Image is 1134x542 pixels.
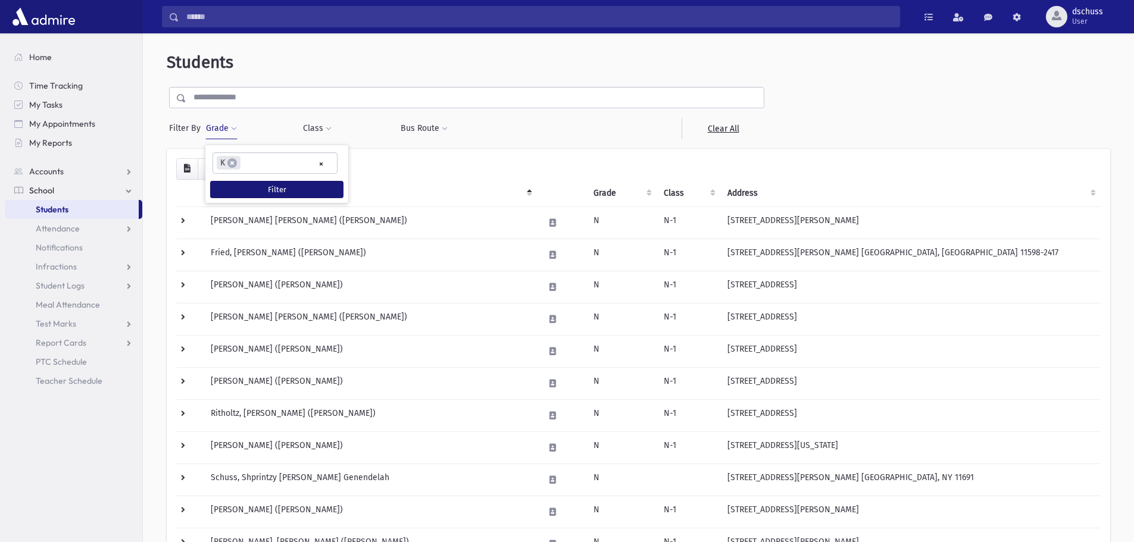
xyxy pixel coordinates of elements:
[657,335,720,367] td: N-1
[720,206,1101,239] td: [STREET_ADDRESS][PERSON_NAME]
[5,314,142,333] a: Test Marks
[720,496,1101,528] td: [STREET_ADDRESS][PERSON_NAME]
[217,156,240,170] li: K
[5,276,142,295] a: Student Logs
[720,335,1101,367] td: [STREET_ADDRESS]
[204,335,537,367] td: [PERSON_NAME] ([PERSON_NAME])
[204,431,537,463] td: [PERSON_NAME] ([PERSON_NAME])
[36,242,83,253] span: Notifications
[179,6,899,27] input: Search
[210,181,343,198] button: Filter
[682,118,764,139] a: Clear All
[10,5,78,29] img: AdmirePro
[586,431,657,463] td: N
[36,204,68,215] span: Students
[5,371,142,390] a: Teacher Schedule
[720,399,1101,431] td: [STREET_ADDRESS]
[5,95,142,114] a: My Tasks
[5,352,142,371] a: PTC Schedule
[227,158,237,168] span: ×
[204,399,537,431] td: Ritholtz, [PERSON_NAME] ([PERSON_NAME])
[720,303,1101,335] td: [STREET_ADDRESS]
[204,180,537,207] th: Student: activate to sort column descending
[176,158,198,180] button: CSV
[720,431,1101,463] td: [STREET_ADDRESS][US_STATE]
[29,185,54,196] span: School
[400,118,448,139] button: Bus Route
[657,180,720,207] th: Class: activate to sort column ascending
[5,162,142,181] a: Accounts
[1072,17,1103,26] span: User
[36,223,80,234] span: Attendance
[657,496,720,528] td: N-1
[36,337,86,348] span: Report Cards
[657,271,720,303] td: N-1
[29,166,64,177] span: Accounts
[302,118,332,139] button: Class
[586,463,657,496] td: N
[5,219,142,238] a: Attendance
[720,180,1101,207] th: Address: activate to sort column ascending
[36,261,77,272] span: Infractions
[167,52,233,72] span: Students
[657,206,720,239] td: N-1
[5,257,142,276] a: Infractions
[5,295,142,314] a: Meal Attendance
[586,367,657,399] td: N
[318,157,324,171] span: Remove all items
[204,496,537,528] td: [PERSON_NAME] ([PERSON_NAME])
[36,299,100,310] span: Meal Attendance
[657,431,720,463] td: N-1
[5,48,142,67] a: Home
[586,239,657,271] td: N
[1072,7,1103,17] span: dschuss
[657,399,720,431] td: N-1
[586,335,657,367] td: N
[36,375,102,386] span: Teacher Schedule
[205,118,238,139] button: Grade
[36,318,76,329] span: Test Marks
[5,200,139,219] a: Students
[5,333,142,352] a: Report Cards
[29,118,95,129] span: My Appointments
[36,280,85,291] span: Student Logs
[5,76,142,95] a: Time Tracking
[29,137,72,148] span: My Reports
[657,367,720,399] td: N-1
[5,114,142,133] a: My Appointments
[204,463,537,496] td: Schuss, Shprintzy [PERSON_NAME] Genendelah
[204,367,537,399] td: [PERSON_NAME] ([PERSON_NAME])
[29,52,52,62] span: Home
[586,496,657,528] td: N
[586,271,657,303] td: N
[5,238,142,257] a: Notifications
[204,271,537,303] td: [PERSON_NAME] ([PERSON_NAME])
[169,122,205,134] span: Filter By
[586,303,657,335] td: N
[204,239,537,271] td: Fried, [PERSON_NAME] ([PERSON_NAME])
[586,206,657,239] td: N
[720,367,1101,399] td: [STREET_ADDRESS]
[657,303,720,335] td: N-1
[586,180,657,207] th: Grade: activate to sort column ascending
[204,206,537,239] td: [PERSON_NAME] [PERSON_NAME] ([PERSON_NAME])
[586,399,657,431] td: N
[198,158,221,180] button: Print
[5,181,142,200] a: School
[5,133,142,152] a: My Reports
[29,80,83,91] span: Time Tracking
[29,99,63,110] span: My Tasks
[36,356,87,367] span: PTC Schedule
[720,463,1101,496] td: [STREET_ADDRESS][PERSON_NAME] [GEOGRAPHIC_DATA], NY 11691
[720,239,1101,271] td: [STREET_ADDRESS][PERSON_NAME] [GEOGRAPHIC_DATA], [GEOGRAPHIC_DATA] 11598-2417
[720,271,1101,303] td: [STREET_ADDRESS]
[657,239,720,271] td: N-1
[204,303,537,335] td: [PERSON_NAME] [PERSON_NAME] ([PERSON_NAME])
